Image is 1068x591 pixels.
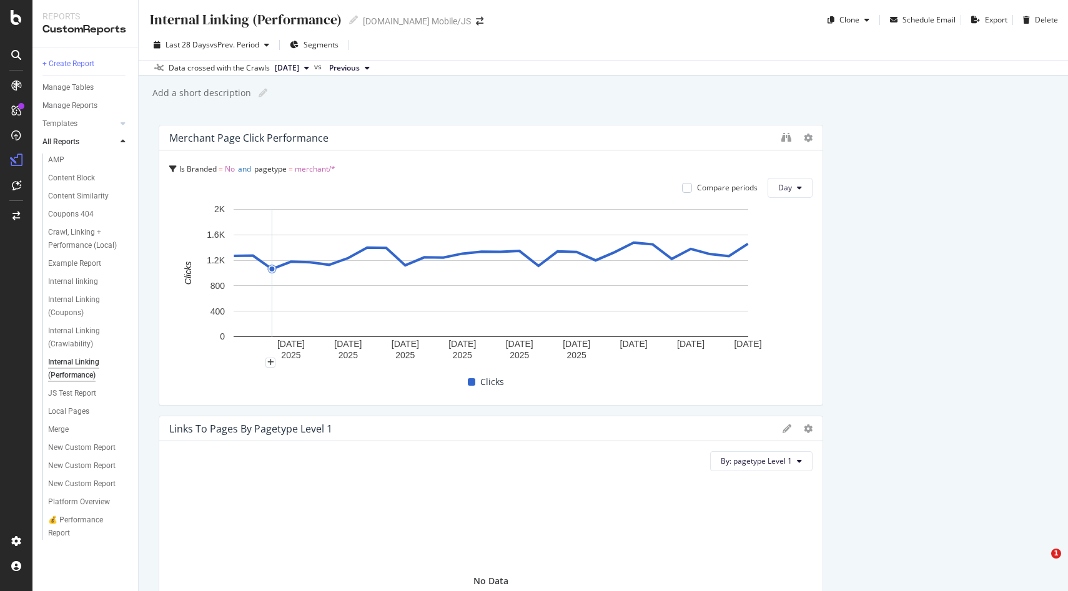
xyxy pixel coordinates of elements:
text: 800 [210,281,225,291]
div: Merchant Page Click Performance [169,132,329,144]
span: Segments [304,39,339,50]
button: By: pagetype Level 1 [710,451,813,471]
div: Templates [42,117,77,130]
button: [DATE] [270,61,314,76]
a: New Custom Report [48,441,129,454]
a: Internal linking [48,275,129,288]
div: Schedule Email [902,14,956,25]
span: = [219,164,223,174]
div: New Custom Report [48,459,116,472]
div: CustomReports [42,22,128,37]
div: JS Test Report [48,387,96,400]
div: Reports [42,10,128,22]
a: New Custom Report [48,477,129,491]
div: Crawl, Linking + Performance (Local) [48,226,122,252]
div: Add a short description [151,87,251,99]
a: Internal Linking (Performance) [48,356,129,382]
div: [DOMAIN_NAME] Mobile/JS [363,15,471,27]
a: AMP [48,154,129,167]
button: Export [966,10,1007,30]
text: 2K [214,204,225,214]
div: + Create Report [42,57,94,71]
div: Example Report [48,257,101,270]
text: 2025 [339,350,358,360]
a: JS Test Report [48,387,129,400]
span: vs [314,61,324,72]
text: 1.6K [207,230,225,240]
span: Day [778,182,792,193]
div: Delete [1035,14,1058,25]
a: Manage Reports [42,99,129,112]
div: New Custom Report [48,441,116,454]
button: Clone [823,10,874,30]
div: Internal Linking (Crawlability) [48,325,120,351]
div: All Reports [42,135,79,149]
div: binoculars [781,132,791,142]
span: and [238,164,251,174]
div: Internal Linking (Performance) [48,356,121,382]
text: [DATE] [734,339,761,349]
div: New Custom Report [48,477,116,491]
iframe: Intercom live chat [1026,549,1056,579]
div: Compare periods [697,182,758,193]
div: Export [985,14,1007,25]
text: [DATE] [392,339,419,349]
a: Merge [48,423,129,436]
div: Internal linking [48,275,98,288]
div: Links to Pages by pagetype Level 1 [169,422,332,435]
a: Content Similarity [48,190,129,203]
text: 2025 [567,350,586,360]
a: Templates [42,117,117,130]
div: Platform Overview [48,496,110,509]
text: 2025 [281,350,300,360]
text: [DATE] [334,339,362,349]
svg: A chart. [169,203,813,363]
a: Example Report [48,257,129,270]
text: 2025 [510,350,529,360]
a: Internal Linking (Crawlability) [48,325,129,351]
a: Content Block [48,172,129,185]
div: Content Block [48,172,95,185]
text: Clicks [183,261,193,285]
button: Segments [285,35,344,55]
div: Clone [839,14,859,25]
text: 1.2K [207,255,225,265]
div: Manage Tables [42,81,94,94]
button: Previous [324,61,375,76]
span: By: pagetype Level 1 [721,456,792,466]
text: [DATE] [448,339,476,349]
a: Crawl, Linking + Performance (Local) [48,226,129,252]
div: Internal Linking (Coupons) [48,293,119,320]
text: 0 [220,331,225,341]
div: Content Similarity [48,190,109,203]
span: Last 28 Days [166,39,210,50]
span: = [289,164,293,174]
span: 1 [1051,549,1061,559]
text: [DATE] [620,339,648,349]
span: Previous [329,62,360,74]
text: [DATE] [506,339,533,349]
button: Delete [1018,10,1058,30]
div: arrow-right-arrow-left [476,17,483,26]
a: All Reports [42,135,117,149]
a: Platform Overview [48,496,129,509]
button: Day [768,178,813,198]
a: New Custom Report [48,459,129,472]
span: vs Prev. Period [210,39,259,50]
span: No [225,164,235,174]
a: + Create Report [42,57,129,71]
a: Manage Tables [42,81,129,94]
div: plus [265,358,275,368]
div: No Data [473,575,508,587]
text: [DATE] [677,339,705,349]
button: Last 28 DaysvsPrev. Period [149,35,274,55]
div: Data crossed with the Crawls [169,62,270,74]
div: AMP [48,154,64,167]
div: Local Pages [48,405,89,418]
div: Merchant Page Click PerformanceIs Branded = Noandpagetype = merchant/*Compare periodsDayA chart.C... [159,125,823,406]
span: Clicks [480,374,504,389]
text: [DATE] [277,339,305,349]
span: Is Branded [179,164,217,174]
span: pagetype [254,164,287,174]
